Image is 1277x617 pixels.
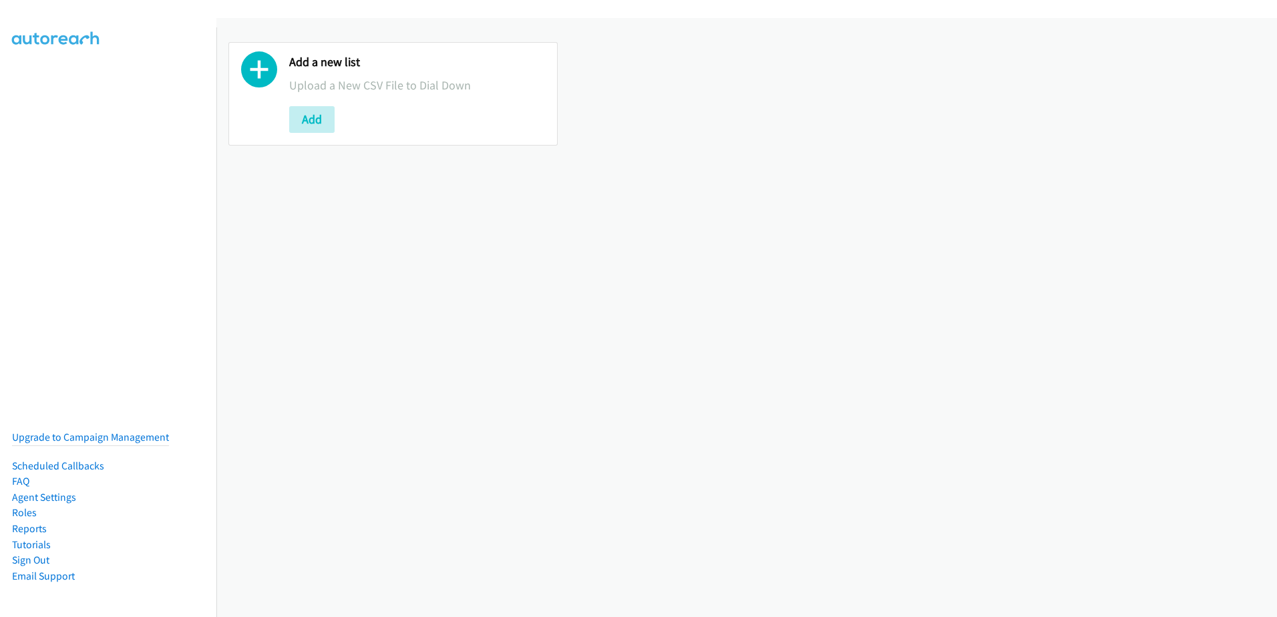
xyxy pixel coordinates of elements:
[289,55,545,70] h2: Add a new list
[12,491,76,503] a: Agent Settings
[12,431,169,443] a: Upgrade to Campaign Management
[12,475,29,487] a: FAQ
[289,106,335,133] button: Add
[12,554,49,566] a: Sign Out
[12,538,51,551] a: Tutorials
[12,459,104,472] a: Scheduled Callbacks
[12,570,75,582] a: Email Support
[289,76,545,94] p: Upload a New CSV File to Dial Down
[12,522,47,535] a: Reports
[12,506,37,519] a: Roles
